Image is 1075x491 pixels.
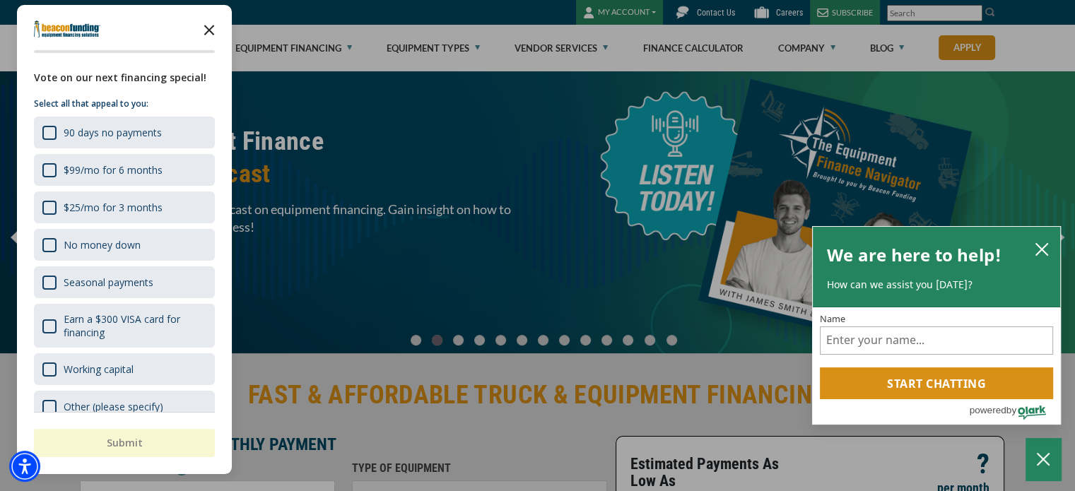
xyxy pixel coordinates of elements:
[64,400,163,413] div: Other (please specify)
[64,126,162,139] div: 90 days no payments
[827,278,1046,292] p: How can we assist you [DATE]?
[195,15,223,43] button: Close the survey
[34,70,215,85] div: Vote on our next financing special!
[34,304,215,348] div: Earn a $300 VISA card for financing
[64,276,153,289] div: Seasonal payments
[827,241,1001,269] h2: We are here to help!
[64,362,134,376] div: Working capital
[34,391,215,422] div: Other (please specify)
[34,353,215,385] div: Working capital
[34,229,215,261] div: No money down
[64,163,163,177] div: $99/mo for 6 months
[64,238,141,252] div: No money down
[1030,239,1053,259] button: close chatbox
[34,191,215,223] div: $25/mo for 3 months
[820,314,1053,323] label: Name
[812,226,1061,425] div: olark chatbox
[64,201,163,214] div: $25/mo for 3 months
[34,154,215,186] div: $99/mo for 6 months
[34,266,215,298] div: Seasonal payments
[64,312,206,339] div: Earn a $300 VISA card for financing
[34,117,215,148] div: 90 days no payments
[820,367,1053,399] button: Start chatting
[17,5,232,474] div: Survey
[820,326,1053,354] input: Name
[34,429,215,457] button: Submit
[34,20,100,37] img: Company logo
[1026,438,1061,480] button: Close Chatbox
[969,400,1060,424] a: Powered by Olark
[1006,401,1016,419] span: by
[969,401,1006,419] span: powered
[34,97,215,111] p: Select all that appeal to you:
[9,451,40,482] div: Accessibility Menu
